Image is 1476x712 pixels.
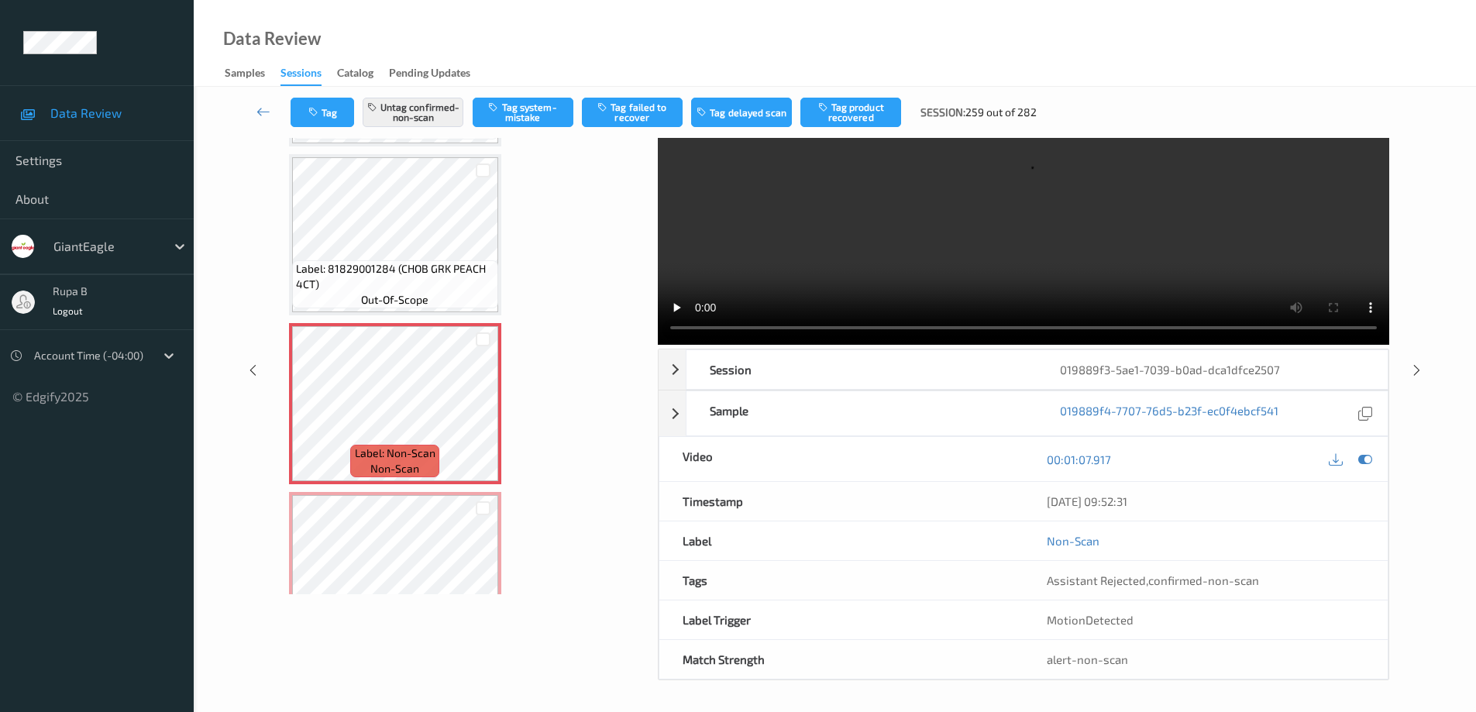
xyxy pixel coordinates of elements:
div: Label Trigger [659,600,1024,639]
a: Pending Updates [389,63,486,84]
div: Sample019889f4-7707-76d5-b23f-ec0f4ebcf541 [659,390,1388,436]
span: confirmed-non-scan [1148,573,1259,587]
button: Untag confirmed-non-scan [363,98,463,127]
a: 00:01:07.917 [1047,452,1111,467]
span: Assistant Rejected [1047,573,1146,587]
div: Timestamp [659,482,1024,521]
a: Sessions [280,63,337,86]
div: Catalog [337,65,373,84]
div: MotionDetected [1024,600,1388,639]
div: Video [659,437,1024,481]
div: Pending Updates [389,65,470,84]
button: Tag failed to recover [582,98,683,127]
span: non-scan [370,461,419,476]
button: Tag system-mistake [473,98,573,127]
span: out-of-scope [361,292,428,308]
span: Session: [920,105,965,120]
div: Data Review [223,31,321,46]
a: Non-Scan [1047,533,1099,549]
div: alert-non-scan [1047,652,1364,667]
span: Label: 81829001284 (CHOB GRK PEACH 4CT) [296,261,494,292]
div: 019889f3-5ae1-7039-b0ad-dca1dfce2507 [1037,350,1387,389]
button: Tag delayed scan [691,98,792,127]
div: Samples [225,65,265,84]
div: [DATE] 09:52:31 [1047,494,1364,509]
span: 259 out of 282 [965,105,1037,120]
span: Label: Non-Scan [355,445,435,461]
div: Match Strength [659,640,1024,679]
div: Label [659,521,1024,560]
div: Sample [686,391,1037,435]
div: Sessions [280,65,322,86]
div: Session [686,350,1037,389]
button: Tag [291,98,354,127]
a: Catalog [337,63,389,84]
div: Tags [659,561,1024,600]
a: Samples [225,63,280,84]
div: Session019889f3-5ae1-7039-b0ad-dca1dfce2507 [659,349,1388,390]
span: , [1047,573,1259,587]
button: Tag product recovered [800,98,901,127]
a: 019889f4-7707-76d5-b23f-ec0f4ebcf541 [1060,403,1278,424]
